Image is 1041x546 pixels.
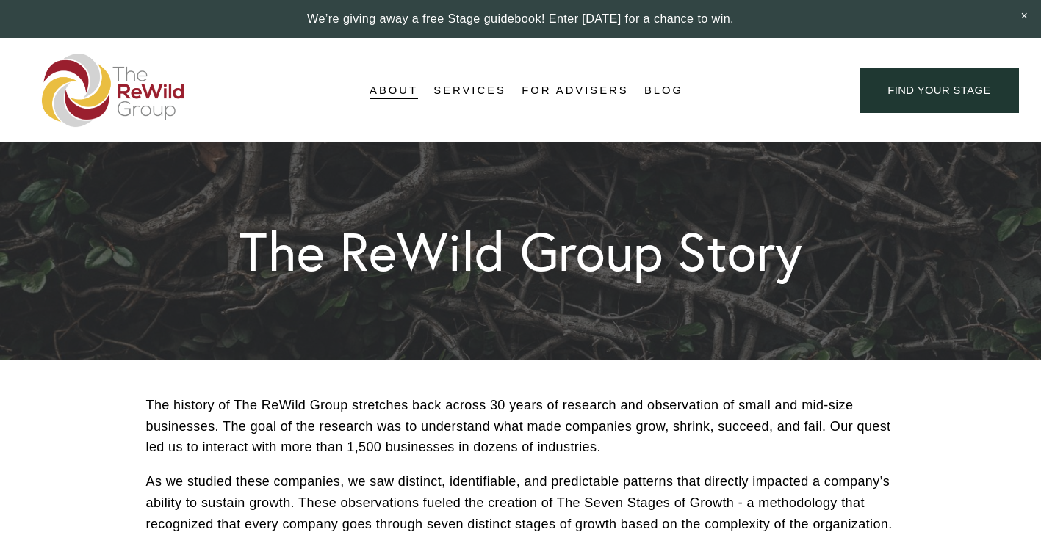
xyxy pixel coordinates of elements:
span: About [370,81,418,101]
a: folder dropdown [433,79,506,101]
img: The ReWild Group [42,54,186,127]
a: find your stage [860,68,1018,114]
a: Blog [644,79,683,101]
span: Services [433,81,506,101]
a: For Advisers [522,79,628,101]
p: The history of The ReWild Group stretches back across 30 years of research and observation of sma... [146,395,896,458]
h1: The ReWild Group Story [239,225,802,278]
a: folder dropdown [370,79,418,101]
p: As we studied these companies, we saw distinct, identifiable, and predictable patterns that direc... [146,471,896,534]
